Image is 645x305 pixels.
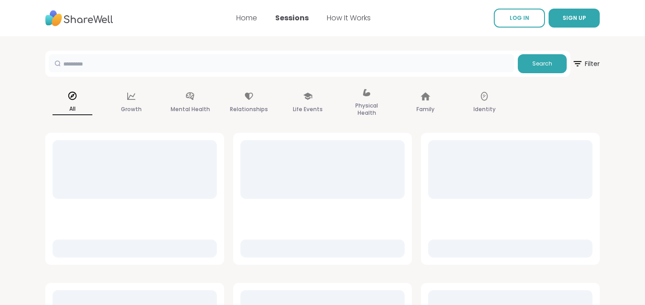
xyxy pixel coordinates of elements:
img: ShareWell Nav Logo [45,6,113,31]
a: How It Works [327,13,371,23]
button: SIGN UP [549,9,600,28]
a: Home [236,13,257,23]
p: Relationships [230,104,268,115]
span: SIGN UP [563,14,586,22]
a: LOG IN [494,9,545,28]
p: Physical Health [347,100,387,118]
button: Search [518,54,567,73]
span: LOG IN [510,14,529,22]
a: Sessions [275,13,309,23]
p: Mental Health [171,104,210,115]
p: All [53,103,92,115]
span: Search [532,60,552,68]
p: Family [416,104,435,115]
p: Life Events [293,104,323,115]
p: Identity [473,104,496,115]
button: Filter [572,51,600,77]
span: Filter [572,53,600,75]
p: Growth [121,104,142,115]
